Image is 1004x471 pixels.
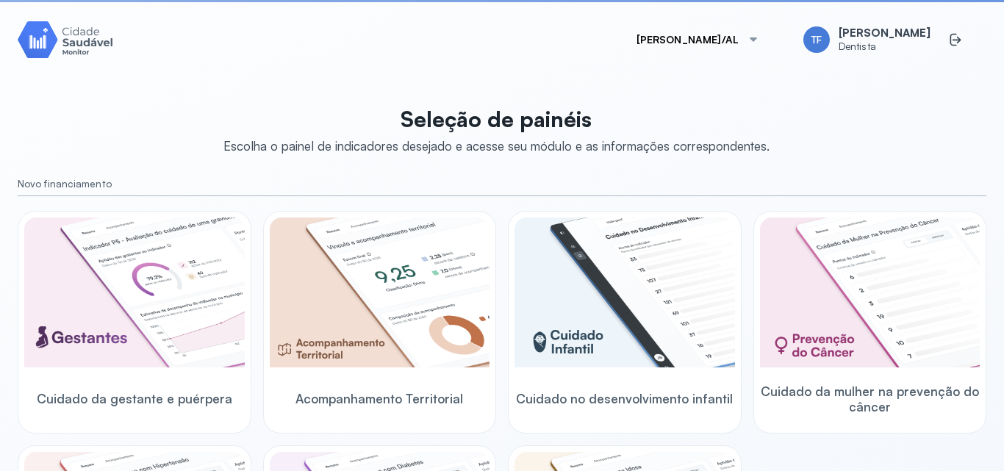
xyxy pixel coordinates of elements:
span: Cuidado da mulher na prevenção do câncer [760,384,980,415]
img: Logotipo do produto Monitor [18,18,113,60]
p: Seleção de painéis [223,106,770,132]
div: Escolha o painel de indicadores desejado e acesse seu módulo e as informações correspondentes. [223,138,770,154]
span: TF [811,34,822,46]
img: child-development.png [514,217,735,367]
span: [PERSON_NAME] [839,26,931,40]
button: [PERSON_NAME]/AL [619,25,777,54]
span: Dentista [839,40,931,53]
span: Cuidado no desenvolvimento infantil [516,391,733,406]
span: Acompanhamento Territorial [295,391,463,406]
span: Cuidado da gestante e puérpera [37,391,232,406]
img: woman-cancer-prevention-care.png [760,217,980,367]
small: Novo financiamento [18,178,986,190]
img: territorial-monitoring.png [270,217,490,367]
img: pregnants.png [24,217,245,367]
